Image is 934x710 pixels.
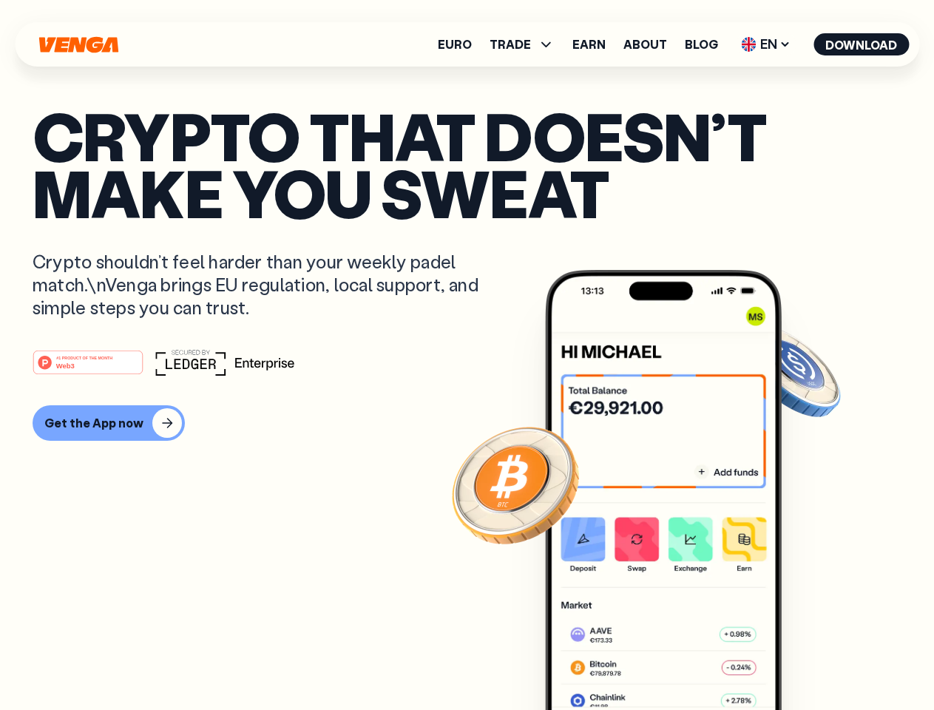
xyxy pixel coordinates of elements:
a: Get the App now [33,405,901,441]
p: Crypto shouldn’t feel harder than your weekly padel match.\nVenga brings EU regulation, local sup... [33,250,500,319]
tspan: #1 PRODUCT OF THE MONTH [56,355,112,359]
tspan: Web3 [56,361,75,369]
a: #1 PRODUCT OF THE MONTHWeb3 [33,359,143,378]
span: TRADE [490,35,555,53]
button: Download [813,33,909,55]
span: TRADE [490,38,531,50]
button: Get the App now [33,405,185,441]
p: Crypto that doesn’t make you sweat [33,107,901,220]
a: Euro [438,38,472,50]
a: Earn [572,38,606,50]
a: About [623,38,667,50]
img: Bitcoin [449,418,582,551]
span: EN [736,33,796,56]
svg: Home [37,36,120,53]
img: USDC coin [737,318,844,425]
img: flag-uk [741,37,756,52]
div: Get the App now [44,416,143,430]
a: Blog [685,38,718,50]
